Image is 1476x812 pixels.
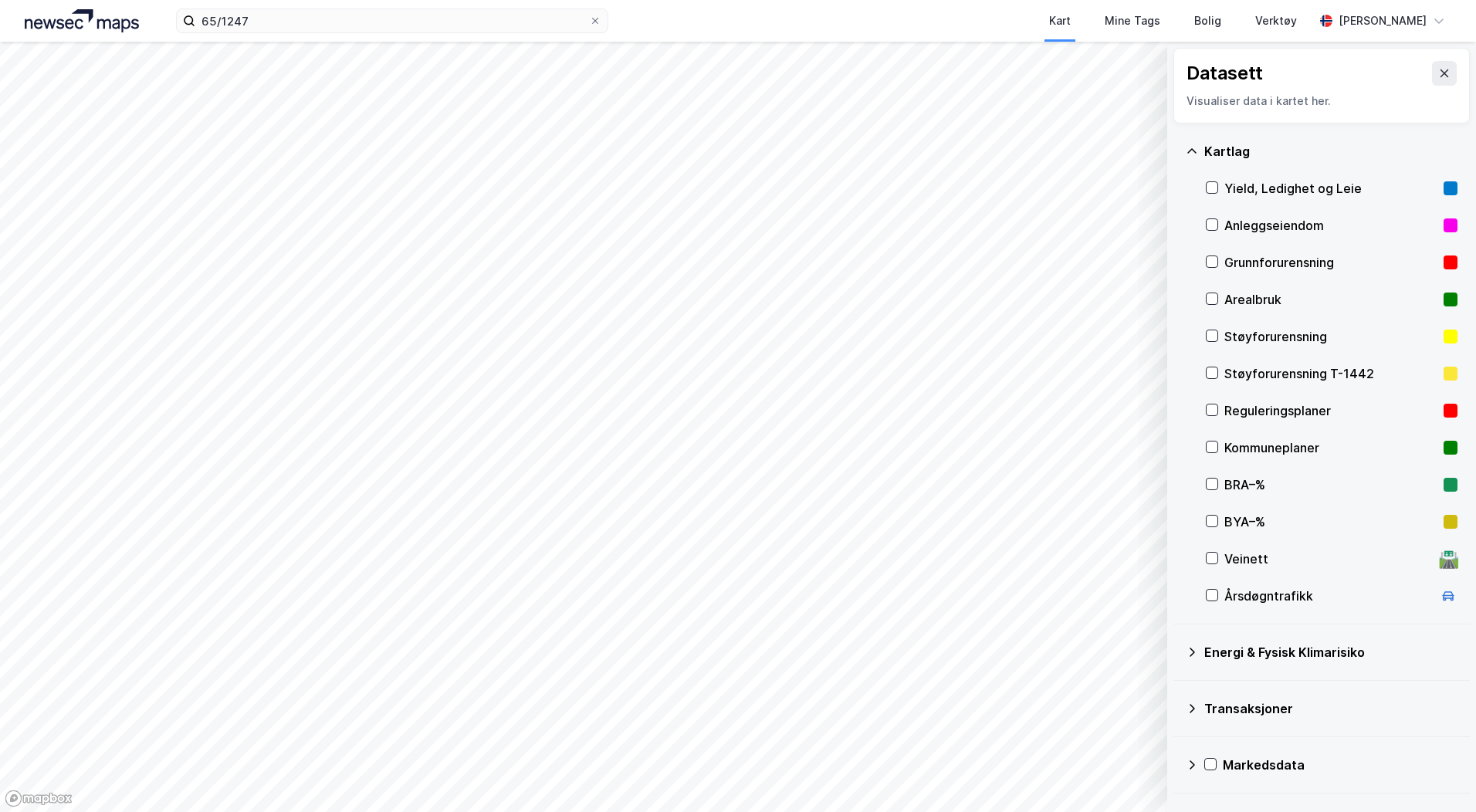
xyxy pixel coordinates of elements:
[1049,12,1071,30] div: Kart
[1105,12,1160,30] div: Mine Tags
[25,9,139,32] img: logo.a4113a55bc3d86da70a041830d287a7e.svg
[1224,179,1437,198] div: Yield, Ledighet og Leie
[1224,364,1437,383] div: Støyforurensning T-1442
[1224,327,1437,346] div: Støyforurensning
[1224,401,1437,420] div: Reguleringsplaner
[1224,513,1437,531] div: BYA–%
[5,790,73,807] a: Mapbox homepage
[1194,12,1221,30] div: Bolig
[1224,587,1433,605] div: Årsdøgntrafikk
[1223,756,1457,774] div: Markedsdata
[1187,61,1263,86] div: Datasett
[1255,12,1297,30] div: Verktøy
[1224,550,1433,568] div: Veinett
[195,9,589,32] input: Søk på adresse, matrikkel, gårdeiere, leietakere eller personer
[1224,253,1437,272] div: Grunnforurensning
[1204,699,1457,718] div: Transaksjoner
[1204,142,1457,161] div: Kartlag
[1399,738,1476,812] div: Kontrollprogram for chat
[1187,92,1457,110] div: Visualiser data i kartet her.
[1204,643,1457,661] div: Energi & Fysisk Klimarisiko
[1224,290,1437,309] div: Arealbruk
[1224,216,1437,235] div: Anleggseiendom
[1339,12,1427,30] div: [PERSON_NAME]
[1224,438,1437,457] div: Kommuneplaner
[1438,549,1459,569] div: 🛣️
[1224,475,1437,494] div: BRA–%
[1399,738,1476,812] iframe: Chat Widget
